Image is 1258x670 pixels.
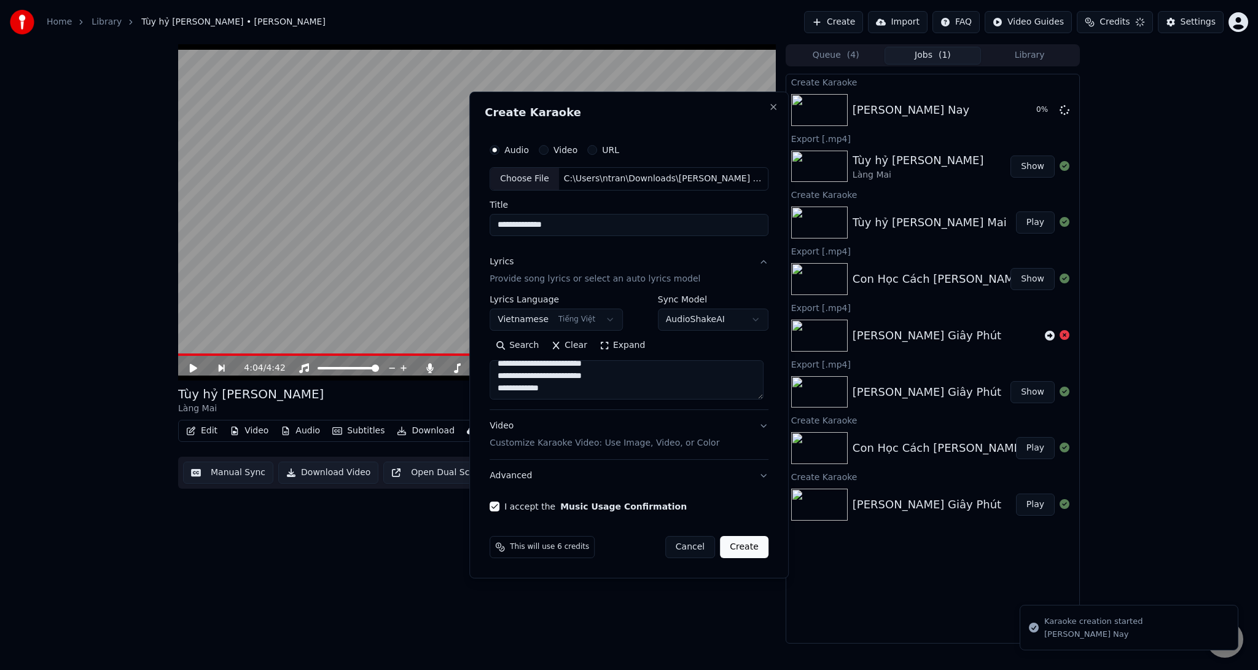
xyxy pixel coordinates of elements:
[490,256,514,268] div: Lyrics
[490,200,768,209] label: Title
[490,460,768,492] button: Advanced
[490,336,545,355] button: Search
[485,107,773,118] h2: Create Karaoke
[553,146,577,154] label: Video
[490,295,768,409] div: LyricsProvide song lyrics or select an auto lyrics model
[490,246,768,295] button: LyricsProvide song lyrics or select an auto lyrics model
[560,502,687,511] button: I accept the
[559,173,768,185] div: C:\Users\ntran\Downloads\[PERSON_NAME] Nay.mp3
[490,273,700,285] p: Provide song lyrics or select an auto lyrics model
[490,437,719,449] p: Customize Karaoke Video: Use Image, Video, or Color
[504,502,687,511] label: I accept the
[490,410,768,459] button: VideoCustomize Karaoke Video: Use Image, Video, or Color
[545,336,593,355] button: Clear
[490,295,623,304] label: Lyrics Language
[504,146,529,154] label: Audio
[602,146,619,154] label: URL
[720,536,768,558] button: Create
[665,536,715,558] button: Cancel
[658,295,768,304] label: Sync Model
[490,168,559,190] div: Choose File
[490,420,719,449] div: Video
[593,336,651,355] button: Expand
[510,542,589,552] span: This will use 6 credits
